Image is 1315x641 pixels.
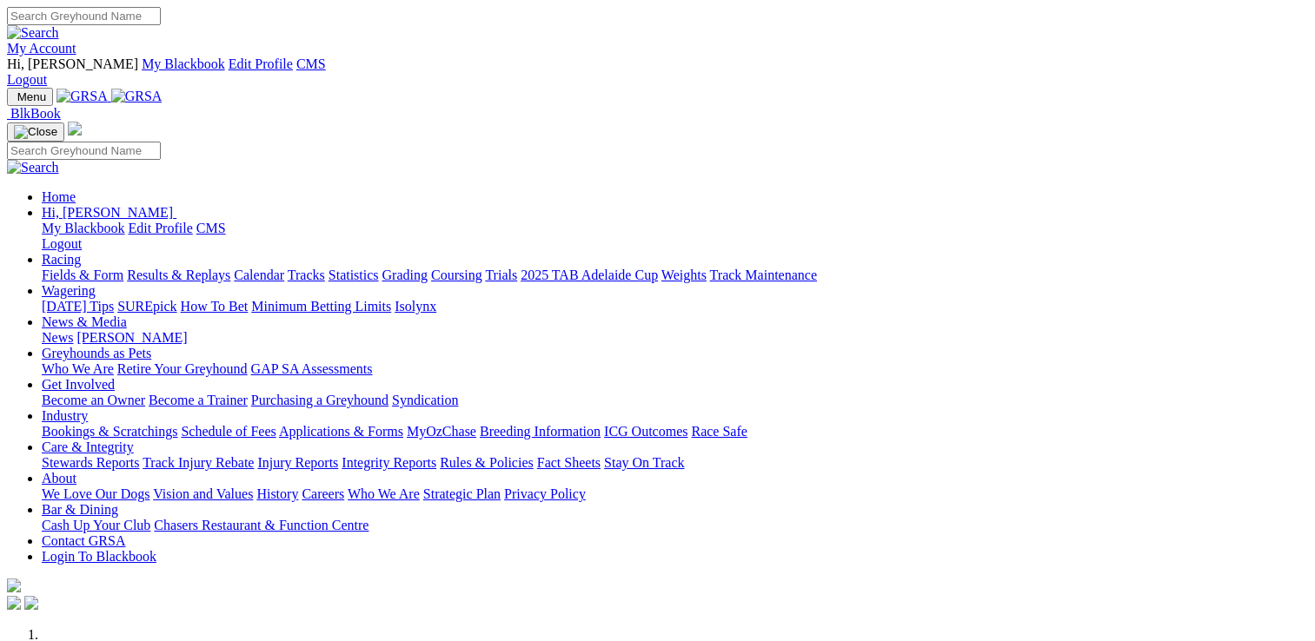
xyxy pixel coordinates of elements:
[42,455,139,470] a: Stewards Reports
[480,424,601,439] a: Breeding Information
[485,268,517,282] a: Trials
[117,299,176,314] a: SUREpick
[42,518,150,532] a: Cash Up Your Club
[42,283,96,298] a: Wagering
[288,268,325,282] a: Tracks
[181,299,249,314] a: How To Bet
[7,122,64,142] button: Toggle navigation
[42,439,134,454] a: Care & Integrity
[7,88,53,106] button: Toggle navigation
[710,268,817,282] a: Track Maintenance
[142,56,225,71] a: My Blackbook
[342,455,436,470] a: Integrity Reports
[691,424,747,439] a: Race Safe
[117,361,248,376] a: Retire Your Greyhound
[7,7,161,25] input: Search
[17,90,46,103] span: Menu
[42,549,156,564] a: Login To Blackbook
[537,455,601,470] a: Fact Sheets
[7,578,21,592] img: logo-grsa-white.png
[42,330,1308,346] div: News & Media
[348,486,420,501] a: Who We Are
[42,471,76,486] a: About
[42,393,1308,408] div: Get Involved
[7,56,1308,88] div: My Account
[7,142,161,160] input: Search
[42,221,1308,252] div: Hi, [PERSON_NAME]
[153,486,253,501] a: Vision and Values
[392,393,458,407] a: Syndication
[56,89,108,104] img: GRSA
[149,393,248,407] a: Become a Trainer
[42,455,1308,471] div: Care & Integrity
[42,486,1308,502] div: About
[42,346,151,360] a: Greyhounds as Pets
[7,160,59,175] img: Search
[296,56,326,71] a: CMS
[14,125,57,139] img: Close
[256,486,298,501] a: History
[196,221,226,235] a: CMS
[431,268,482,282] a: Coursing
[7,72,47,87] a: Logout
[661,268,707,282] a: Weights
[7,596,21,610] img: facebook.svg
[302,486,344,501] a: Careers
[42,221,125,235] a: My Blackbook
[257,455,338,470] a: Injury Reports
[42,377,115,392] a: Get Involved
[251,299,391,314] a: Minimum Betting Limits
[234,268,284,282] a: Calendar
[42,330,73,345] a: News
[68,122,82,135] img: logo-grsa-white.png
[42,299,114,314] a: [DATE] Tips
[42,189,76,204] a: Home
[127,268,230,282] a: Results & Replays
[42,408,88,423] a: Industry
[504,486,586,501] a: Privacy Policy
[604,455,684,470] a: Stay On Track
[521,268,658,282] a: 2025 TAB Adelaide Cup
[42,299,1308,314] div: Wagering
[407,424,476,439] a: MyOzChase
[7,106,61,121] a: BlkBook
[42,424,177,439] a: Bookings & Scratchings
[395,299,436,314] a: Isolynx
[604,424,687,439] a: ICG Outcomes
[76,330,187,345] a: [PERSON_NAME]
[42,361,114,376] a: Who We Are
[7,56,138,71] span: Hi, [PERSON_NAME]
[42,205,176,220] a: Hi, [PERSON_NAME]
[329,268,379,282] a: Statistics
[111,89,163,104] img: GRSA
[7,41,76,56] a: My Account
[42,502,118,517] a: Bar & Dining
[42,393,145,407] a: Become an Owner
[42,486,149,501] a: We Love Our Dogs
[154,518,369,532] a: Chasers Restaurant & Function Centre
[42,252,81,267] a: Racing
[143,455,254,470] a: Track Injury Rebate
[24,596,38,610] img: twitter.svg
[42,533,125,548] a: Contact GRSA
[10,106,61,121] span: BlkBook
[42,268,1308,283] div: Racing
[42,518,1308,533] div: Bar & Dining
[181,424,276,439] a: Schedule of Fees
[251,361,373,376] a: GAP SA Assessments
[7,25,59,41] img: Search
[129,221,193,235] a: Edit Profile
[440,455,534,470] a: Rules & Policies
[42,424,1308,439] div: Industry
[42,205,173,220] span: Hi, [PERSON_NAME]
[42,236,82,251] a: Logout
[251,393,389,407] a: Purchasing a Greyhound
[382,268,428,282] a: Grading
[42,268,123,282] a: Fields & Form
[229,56,293,71] a: Edit Profile
[423,486,501,501] a: Strategic Plan
[42,314,127,329] a: News & Media
[279,424,403,439] a: Applications & Forms
[42,361,1308,377] div: Greyhounds as Pets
